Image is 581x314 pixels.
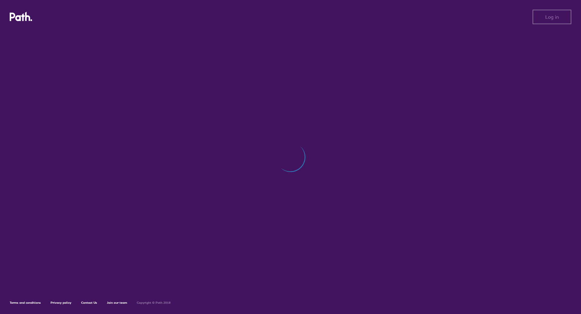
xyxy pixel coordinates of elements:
[107,301,127,305] a: Join our team
[545,14,559,20] span: Log in
[137,301,171,305] h6: Copyright © Path 2018
[51,301,71,305] a: Privacy policy
[10,301,41,305] a: Terms and conditions
[81,301,97,305] a: Contact Us
[533,10,571,24] button: Log in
